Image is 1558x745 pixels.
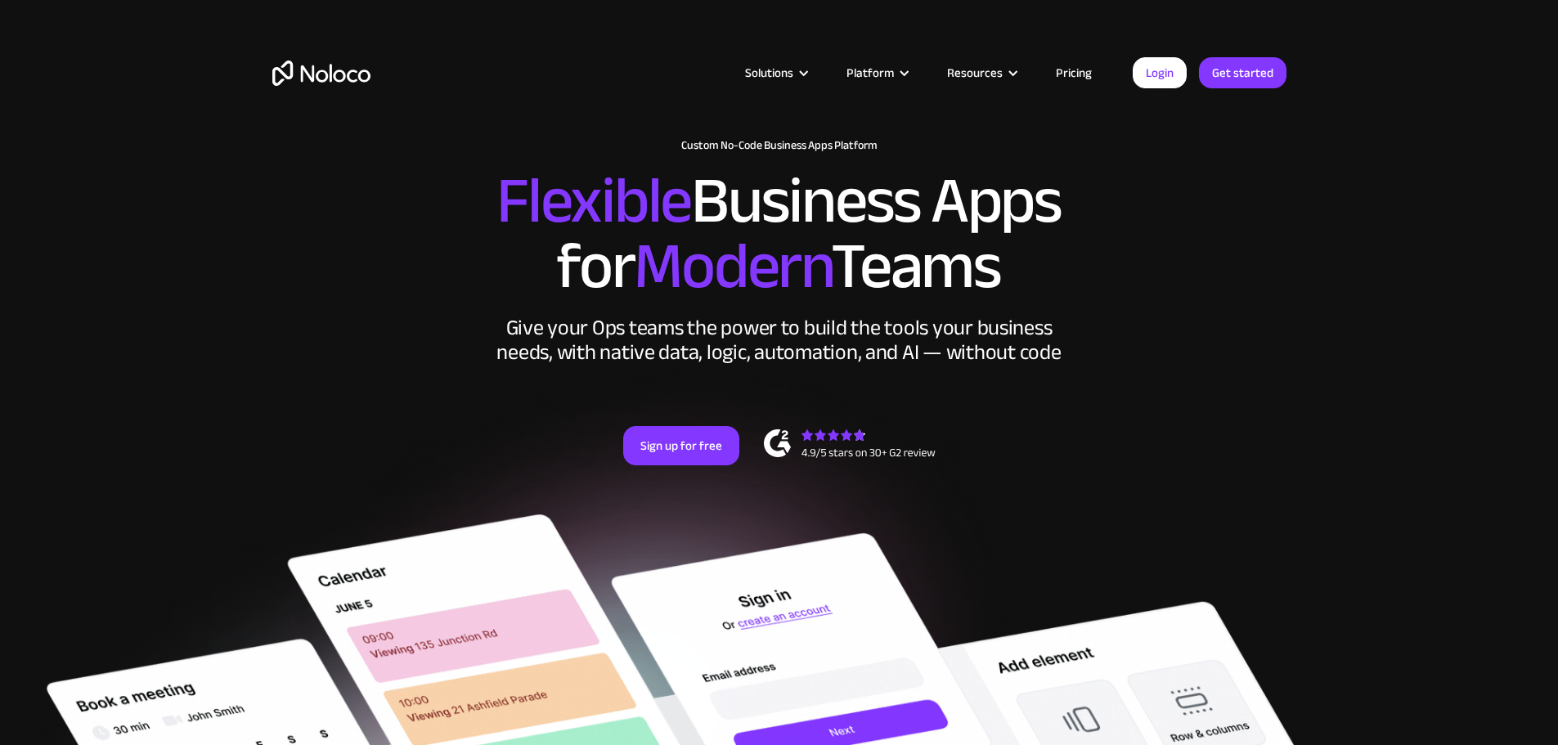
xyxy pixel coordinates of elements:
span: Modern [634,205,831,327]
a: Get started [1199,57,1286,88]
a: Sign up for free [623,426,739,465]
a: Login [1133,57,1187,88]
div: Solutions [745,62,793,83]
div: Resources [947,62,1003,83]
a: home [272,61,370,86]
div: Platform [846,62,894,83]
a: Pricing [1035,62,1112,83]
div: Resources [927,62,1035,83]
div: Give your Ops teams the power to build the tools your business needs, with native data, logic, au... [493,316,1066,365]
div: Platform [826,62,927,83]
h2: Business Apps for Teams [272,168,1286,299]
span: Flexible [496,140,691,262]
div: Solutions [725,62,826,83]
